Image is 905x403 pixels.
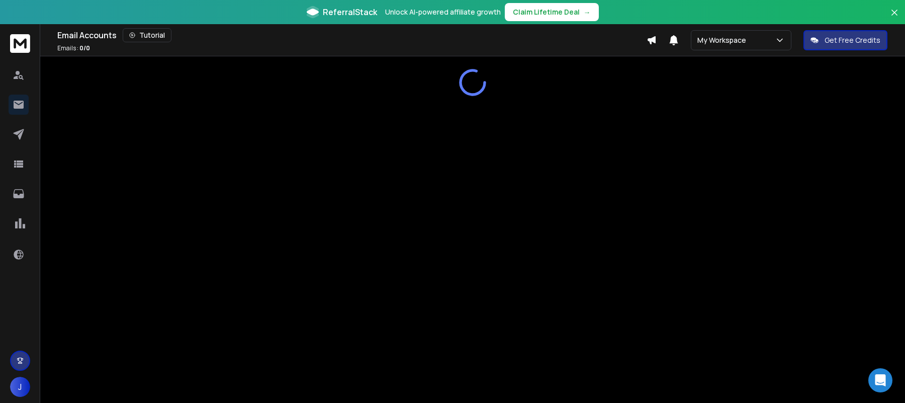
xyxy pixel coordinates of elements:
span: → [584,7,591,17]
p: Unlock AI-powered affiliate growth [385,7,501,17]
button: Get Free Credits [803,30,887,50]
button: Claim Lifetime Deal→ [505,3,599,21]
button: J [10,377,30,397]
div: Email Accounts [57,28,647,42]
p: My Workspace [697,35,750,45]
button: Close banner [888,6,901,30]
button: Tutorial [123,28,171,42]
span: ReferralStack [323,6,377,18]
div: Open Intercom Messenger [868,368,892,392]
p: Get Free Credits [825,35,880,45]
p: Emails : [57,44,90,52]
span: 0 / 0 [79,44,90,52]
